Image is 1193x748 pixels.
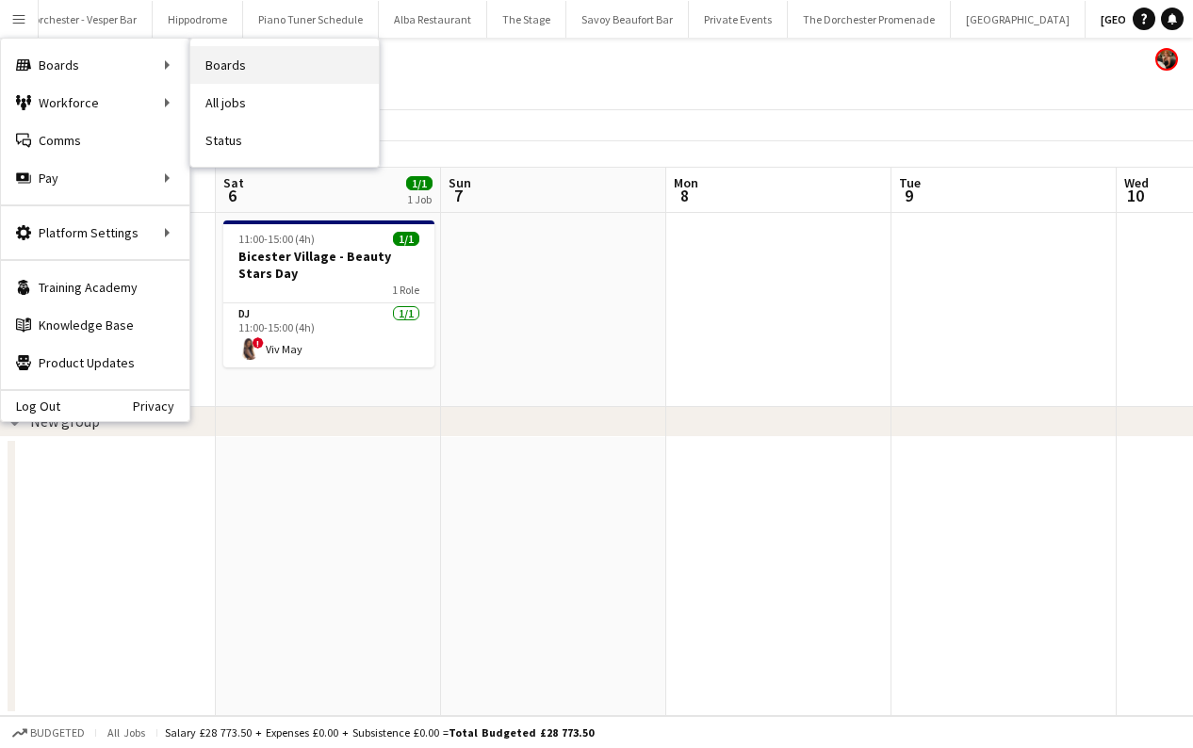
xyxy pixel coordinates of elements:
h3: Bicester Village - Beauty Stars Day [223,248,434,282]
a: All jobs [190,84,379,122]
span: Total Budgeted £28 773.50 [449,725,594,740]
span: 8 [671,185,698,206]
div: Pay [1,159,189,197]
span: 11:00-15:00 (4h) [238,232,315,246]
a: Knowledge Base [1,306,189,344]
a: Comms [1,122,189,159]
a: Training Academy [1,268,189,306]
button: Private Events [689,1,788,38]
span: 6 [221,185,244,206]
span: 1 Role [392,283,419,297]
button: Savoy Beaufort Bar [566,1,689,38]
div: Boards [1,46,189,84]
div: Platform Settings [1,214,189,252]
span: 1/1 [393,232,419,246]
button: The Stage [487,1,566,38]
button: Hippodrome [153,1,243,38]
span: 9 [896,185,921,206]
a: Product Updates [1,344,189,382]
span: ! [253,337,264,349]
span: 7 [446,185,471,206]
button: Piano Tuner Schedule [243,1,379,38]
app-user-avatar: Rosie Skuse [1155,48,1178,71]
button: The Dorchester Promenade [788,1,951,38]
span: 1/1 [406,176,433,190]
a: Log Out [1,398,60,414]
button: Budgeted [9,723,88,743]
app-job-card: 11:00-15:00 (4h)1/1Bicester Village - Beauty Stars Day1 RoleDJ1/111:00-15:00 (4h)!Viv May [223,220,434,367]
span: 10 [1121,185,1149,206]
span: Budgeted [30,726,85,740]
span: Mon [674,174,698,191]
button: Alba Restaurant [379,1,487,38]
div: 1 Job [407,192,432,206]
a: Privacy [133,398,189,414]
div: Salary £28 773.50 + Expenses £0.00 + Subsistence £0.00 = [165,725,594,740]
app-card-role: DJ1/111:00-15:00 (4h)!Viv May [223,303,434,367]
a: Boards [190,46,379,84]
a: Status [190,122,379,159]
span: Sun [449,174,471,191]
span: Sat [223,174,244,191]
span: Wed [1124,174,1149,191]
span: All jobs [104,725,149,740]
button: [GEOGRAPHIC_DATA] [951,1,1086,38]
span: Tue [899,174,921,191]
div: Workforce [1,84,189,122]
